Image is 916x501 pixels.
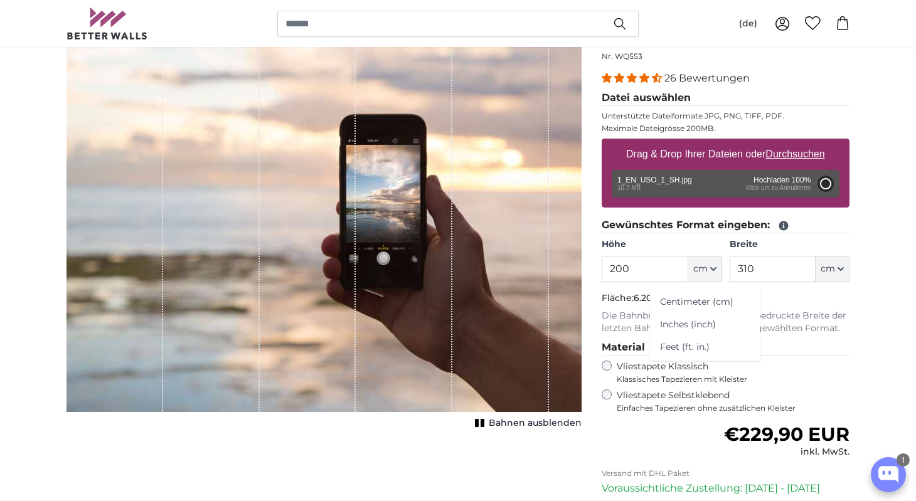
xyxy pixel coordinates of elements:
p: Die Bahnbreite beträgt 50 cm. Die bedruckte Breite der letzten Bahn ergibt sich aus Ihrem gewählt... [602,310,849,335]
span: Nr. WQ553 [602,51,642,61]
a: Inches (inch) [650,313,760,335]
p: Fläche: [602,292,849,305]
button: (de) [729,13,767,35]
p: Voraussichtliche Zustellung: [DATE] - [DATE] [602,481,849,496]
label: Vliestapete Klassisch [617,361,839,384]
p: Maximale Dateigrösse 200MB. [602,124,849,134]
span: 6.20m² [634,292,665,303]
img: Betterwalls [67,8,148,40]
button: cm [816,256,849,282]
span: cm [693,263,708,275]
label: Breite [730,238,849,251]
p: Unterstützte Dateiformate JPG, PNG, TIFF, PDF. [602,111,849,121]
legend: Gewünschtes Format eingeben: [602,218,849,233]
label: Vliestapete Selbstklebend [617,389,849,413]
u: Durchsuchen [766,149,825,159]
button: Bahnen ausblenden [471,414,582,432]
a: Feet (ft. in.) [650,335,760,358]
div: 1 of 1 [67,26,582,432]
span: Klassisches Tapezieren mit Kleister [617,374,839,384]
button: Open chatbox [871,457,906,492]
label: Höhe [602,238,722,251]
legend: Material [602,340,849,356]
span: 4.54 stars [602,72,664,84]
div: 1 [897,453,910,467]
button: cm [688,256,722,282]
span: cm [821,263,835,275]
div: inkl. MwSt. [724,446,849,458]
span: Einfaches Tapezieren ohne zusätzlichen Kleister [617,403,849,413]
label: Drag & Drop Ihrer Dateien oder [621,142,830,167]
span: 26 Bewertungen [664,72,750,84]
span: Bahnen ausblenden [489,417,582,430]
legend: Datei auswählen [602,90,849,106]
span: €229,90 EUR [724,423,849,446]
p: Versand mit DHL Paket [602,468,849,478]
a: Centimeter (cm) [650,291,760,314]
